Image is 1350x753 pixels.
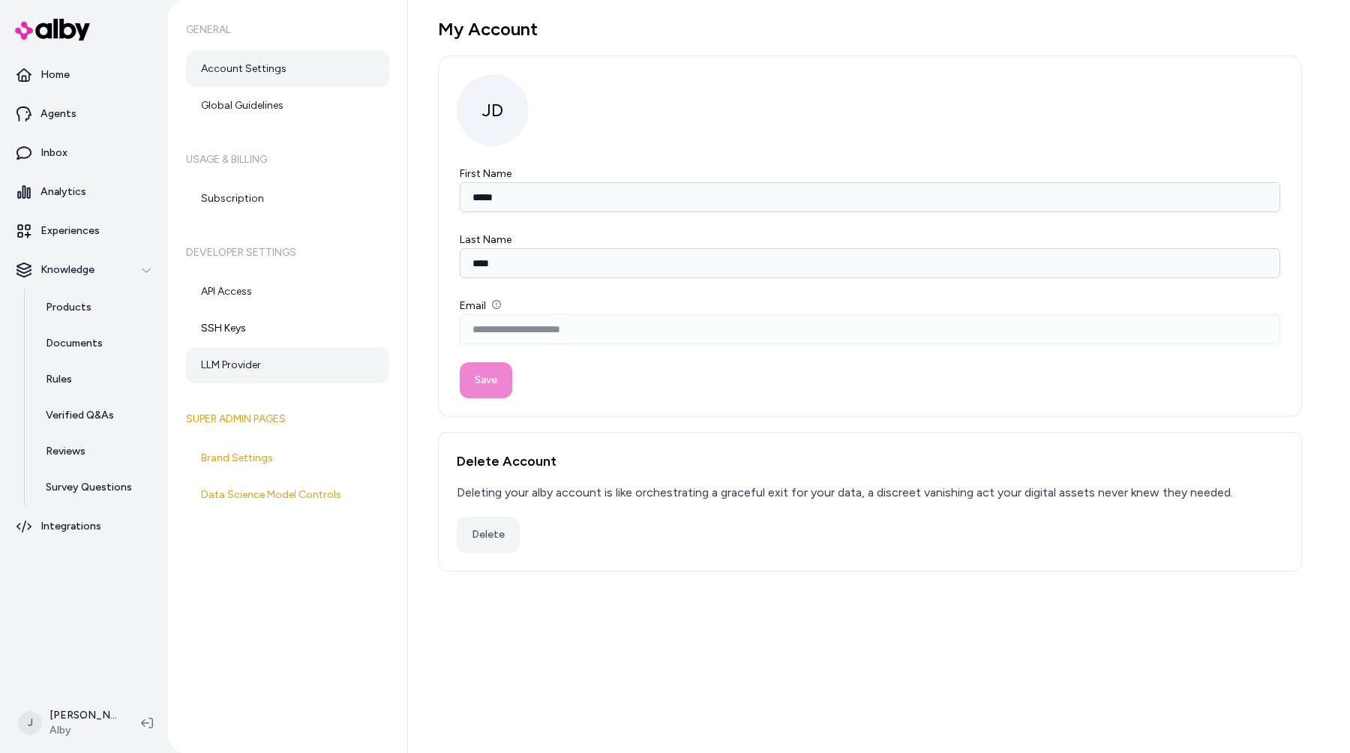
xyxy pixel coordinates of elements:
[49,723,117,738] span: Alby
[6,213,162,249] a: Experiences
[460,167,511,180] label: First Name
[6,174,162,210] a: Analytics
[186,347,389,383] a: LLM Provider
[31,289,162,325] a: Products
[31,397,162,433] a: Verified Q&As
[40,106,76,121] p: Agents
[186,9,389,51] h6: General
[460,233,511,246] label: Last Name
[186,88,389,124] a: Global Guidelines
[40,67,70,82] p: Home
[46,372,72,387] p: Rules
[49,708,117,723] p: [PERSON_NAME]
[9,699,129,747] button: J[PERSON_NAME]Alby
[40,519,101,534] p: Integrations
[186,139,389,181] h6: Usage & Billing
[31,325,162,361] a: Documents
[186,274,389,310] a: API Access
[438,18,1302,40] h1: My Account
[40,145,67,160] p: Inbox
[186,310,389,346] a: SSH Keys
[6,252,162,288] button: Knowledge
[186,232,389,274] h6: Developer Settings
[457,517,520,553] button: Delete
[457,484,1233,502] div: Deleting your alby account is like orchestrating a graceful exit for your data, a discreet vanish...
[457,74,529,146] span: JD
[46,408,114,423] p: Verified Q&As
[31,361,162,397] a: Rules
[46,444,85,459] p: Reviews
[460,299,501,312] label: Email
[31,469,162,505] a: Survey Questions
[457,451,1283,472] h2: Delete Account
[186,398,389,440] h6: Super Admin Pages
[6,57,162,93] a: Home
[6,96,162,132] a: Agents
[186,181,389,217] a: Subscription
[15,19,90,40] img: alby Logo
[46,300,91,315] p: Products
[40,223,100,238] p: Experiences
[31,433,162,469] a: Reviews
[46,336,103,351] p: Documents
[492,300,501,309] button: Email
[40,184,86,199] p: Analytics
[186,51,389,87] a: Account Settings
[6,508,162,544] a: Integrations
[18,711,42,735] span: J
[6,135,162,171] a: Inbox
[40,262,94,277] p: Knowledge
[46,480,132,495] p: Survey Questions
[186,477,389,513] a: Data Science Model Controls
[186,440,389,476] a: Brand Settings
